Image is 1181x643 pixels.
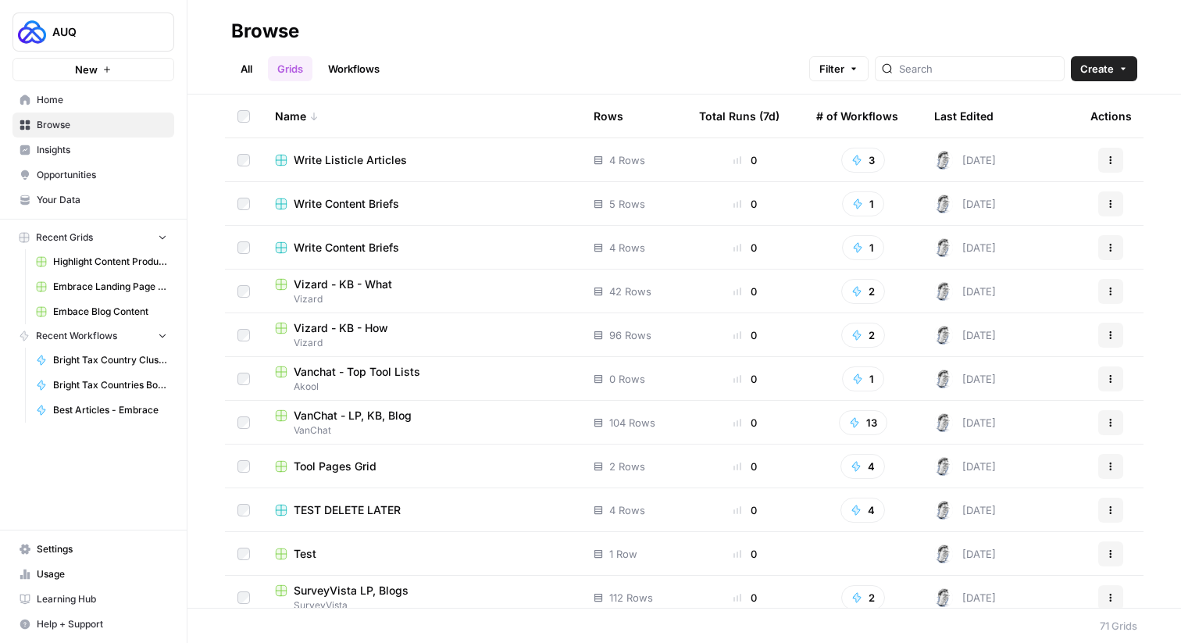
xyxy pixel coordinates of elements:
img: 28dbpmxwbe1lgts1kkshuof3rm4g [934,588,953,607]
span: SurveyVista LP, Blogs [294,583,409,598]
a: Browse [12,113,174,138]
a: SurveyVista LP, BlogsSurveyVista [275,583,569,613]
span: Vizard [275,336,569,350]
button: Create [1071,56,1137,81]
div: [DATE] [934,238,996,257]
span: Recent Workflows [36,329,117,343]
div: [DATE] [934,195,996,213]
a: Opportunities [12,163,174,188]
div: 0 [699,459,791,474]
span: Best Articles - Embrace [53,403,167,417]
span: 104 Rows [609,415,655,430]
div: [DATE] [934,151,996,170]
button: 1 [842,366,884,391]
div: 0 [699,415,791,430]
div: Rows [594,95,623,138]
div: 0 [699,590,791,605]
span: Write Content Briefs [294,240,399,255]
a: Highlight Content Production [29,249,174,274]
img: 28dbpmxwbe1lgts1kkshuof3rm4g [934,370,953,388]
span: Vizard - KB - What [294,277,392,292]
button: 2 [841,585,885,610]
div: [DATE] [934,545,996,563]
button: 4 [840,498,885,523]
a: Embace Blog Content [29,299,174,324]
img: 28dbpmxwbe1lgts1kkshuof3rm4g [934,501,953,520]
div: # of Workflows [816,95,898,138]
button: 2 [841,279,885,304]
button: 13 [839,410,887,435]
span: Create [1080,61,1114,77]
div: [DATE] [934,370,996,388]
div: Name [275,95,569,138]
button: Recent Grids [12,226,174,249]
span: Recent Grids [36,230,93,245]
a: Write Listicle Articles [275,152,569,168]
div: 0 [699,327,791,343]
a: Insights [12,138,174,163]
a: Settings [12,537,174,562]
a: Write Content Briefs [275,240,569,255]
button: 2 [841,323,885,348]
span: Help + Support [37,617,167,631]
button: 1 [842,235,884,260]
a: Vanchat - Top Tool ListsAkool [275,364,569,394]
div: [DATE] [934,501,996,520]
a: Vizard - KB - WhatVizard [275,277,569,306]
img: 28dbpmxwbe1lgts1kkshuof3rm4g [934,151,953,170]
a: All [231,56,262,81]
span: 4 Rows [609,240,645,255]
a: Best Articles - Embrace [29,398,174,423]
a: Bright Tax Countries Bottom Tier [29,373,174,398]
span: 1 Row [609,546,637,562]
div: 0 [699,196,791,212]
a: Vizard - KB - HowVizard [275,320,569,350]
div: 0 [699,284,791,299]
a: Embrace Landing Page Grid [29,274,174,299]
a: Tool Pages Grid [275,459,569,474]
div: 0 [699,152,791,168]
div: [DATE] [934,282,996,301]
div: 0 [699,546,791,562]
span: Embrace Landing Page Grid [53,280,167,294]
div: Browse [231,19,299,44]
a: Home [12,88,174,113]
span: Bright Tax Country Cluster - Bottom Tier - Google Docs [53,353,167,367]
div: [DATE] [934,326,996,345]
span: Vizard [275,292,569,306]
span: Browse [37,118,167,132]
span: 42 Rows [609,284,651,299]
span: Tool Pages Grid [294,459,376,474]
span: Opportunities [37,168,167,182]
button: Recent Workflows [12,324,174,348]
div: Total Runs (7d) [699,95,780,138]
button: Workspace: AUQ [12,13,174,52]
span: VanChat - LP, KB, Blog [294,408,412,423]
span: Bright Tax Countries Bottom Tier [53,378,167,392]
a: Your Data [12,188,174,213]
span: Write Listicle Articles [294,152,407,168]
button: 3 [841,148,885,173]
span: Insights [37,143,167,157]
span: Test [294,546,316,562]
span: TEST DELETE LATER [294,502,401,518]
span: 4 Rows [609,502,645,518]
img: 28dbpmxwbe1lgts1kkshuof3rm4g [934,238,953,257]
span: Akool [275,380,569,394]
span: Vanchat - Top Tool Lists [294,364,420,380]
div: [DATE] [934,588,996,607]
button: 4 [840,454,885,479]
span: Your Data [37,193,167,207]
button: Filter [809,56,869,81]
input: Search [899,61,1058,77]
div: 71 Grids [1100,618,1137,634]
div: Last Edited [934,95,994,138]
div: Actions [1090,95,1132,138]
span: Home [37,93,167,107]
img: 28dbpmxwbe1lgts1kkshuof3rm4g [934,282,953,301]
button: New [12,58,174,81]
span: Learning Hub [37,592,167,606]
a: Learning Hub [12,587,174,612]
img: 28dbpmxwbe1lgts1kkshuof3rm4g [934,413,953,432]
span: Write Content Briefs [294,196,399,212]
